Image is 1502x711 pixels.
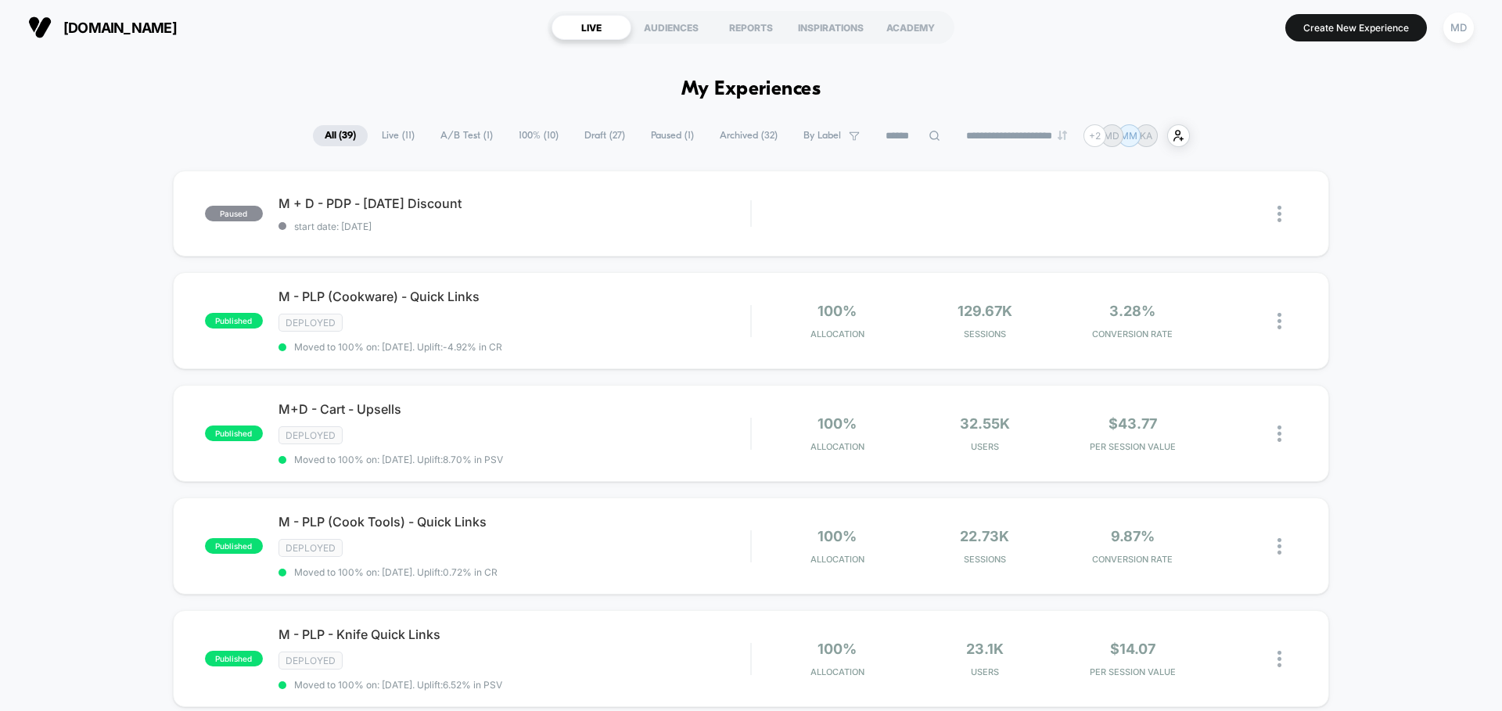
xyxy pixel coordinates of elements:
span: 23.1k [966,641,1004,657]
p: MD [1104,130,1119,142]
span: published [205,538,263,554]
span: A/B Test ( 1 ) [429,125,505,146]
span: CONVERSION RATE [1062,554,1202,565]
div: + 2 [1083,124,1106,147]
button: MD [1439,12,1479,44]
span: 129.67k [958,303,1012,319]
span: Moved to 100% on: [DATE] . Uplift: 0.72% in CR [294,566,498,578]
span: Allocation [810,329,864,339]
span: 100% [817,528,857,544]
span: M - PLP (Cookware) - Quick Links [278,289,750,304]
span: [DOMAIN_NAME] [63,20,177,36]
span: M + D - PDP - [DATE] Discount [278,196,750,211]
p: KA [1140,130,1152,142]
span: 3.28% [1109,303,1155,319]
div: AUDIENCES [631,15,711,40]
p: MM [1120,130,1137,142]
span: Moved to 100% on: [DATE] . Uplift: 8.70% in PSV [294,454,503,465]
span: 100% [817,641,857,657]
span: Deployed [278,314,343,332]
span: PER SESSION VALUE [1062,666,1202,677]
span: 9.87% [1111,528,1155,544]
span: 32.55k [960,415,1010,432]
span: Sessions [915,329,1055,339]
span: M+D - Cart - Upsells [278,401,750,417]
button: [DOMAIN_NAME] [23,15,181,40]
span: Users [915,666,1055,677]
div: REPORTS [711,15,791,40]
span: Deployed [278,539,343,557]
div: INSPIRATIONS [791,15,871,40]
span: Draft ( 27 ) [573,125,637,146]
span: All ( 39 ) [313,125,368,146]
span: Allocation [810,441,864,452]
button: Create New Experience [1285,14,1427,41]
span: Live ( 11 ) [370,125,426,146]
span: M - PLP (Cook Tools) - Quick Links [278,514,750,530]
span: published [205,313,263,329]
span: Deployed [278,652,343,670]
span: Allocation [810,666,864,677]
span: CONVERSION RATE [1062,329,1202,339]
span: Allocation [810,554,864,565]
span: 100% [817,415,857,432]
span: published [205,426,263,441]
span: start date: [DATE] [278,221,750,232]
span: Users [915,441,1055,452]
span: Deployed [278,426,343,444]
div: MD [1443,13,1474,43]
span: 22.73k [960,528,1009,544]
span: Sessions [915,554,1055,565]
img: close [1277,313,1281,329]
span: Archived ( 32 ) [708,125,789,146]
span: By Label [803,130,841,142]
span: Paused ( 1 ) [639,125,706,146]
span: 100% [817,303,857,319]
span: paused [205,206,263,221]
span: M - PLP - Knife Quick Links [278,627,750,642]
span: $43.77 [1109,415,1157,432]
img: close [1277,538,1281,555]
div: ACADEMY [871,15,950,40]
h1: My Experiences [681,78,821,101]
span: Moved to 100% on: [DATE] . Uplift: -4.92% in CR [294,341,502,353]
div: LIVE [552,15,631,40]
img: close [1277,651,1281,667]
span: published [205,651,263,666]
img: close [1277,206,1281,222]
span: Moved to 100% on: [DATE] . Uplift: 6.52% in PSV [294,679,502,691]
span: 100% ( 10 ) [507,125,570,146]
img: end [1058,131,1067,140]
span: PER SESSION VALUE [1062,441,1202,452]
span: $14.07 [1110,641,1155,657]
img: close [1277,426,1281,442]
img: Visually logo [28,16,52,39]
